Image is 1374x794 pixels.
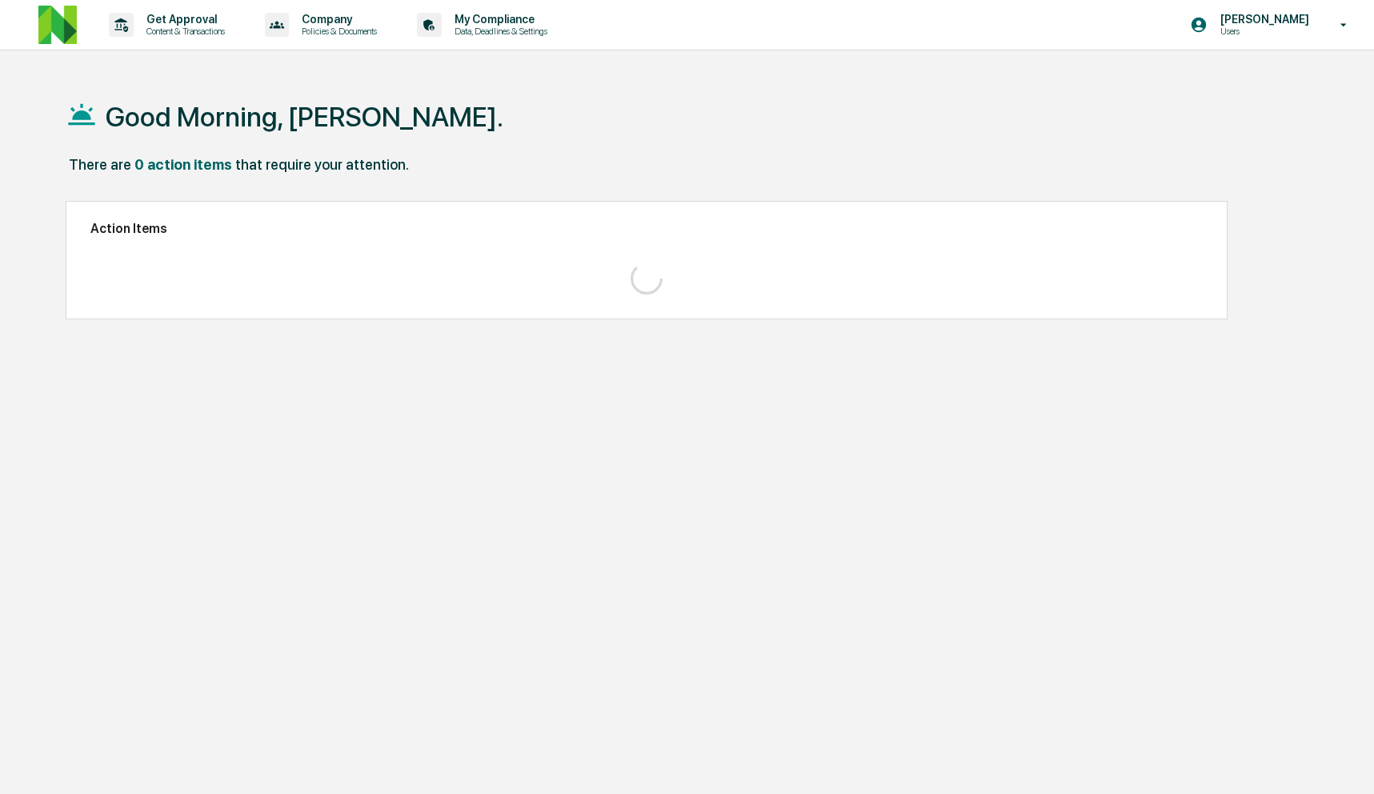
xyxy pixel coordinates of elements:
[235,156,409,173] div: that require your attention.
[134,13,233,26] p: Get Approval
[289,26,385,37] p: Policies & Documents
[134,156,232,173] div: 0 action items
[134,26,233,37] p: Content & Transactions
[442,26,555,37] p: Data, Deadlines & Settings
[442,13,555,26] p: My Compliance
[69,156,131,173] div: There are
[38,6,77,44] img: logo
[1208,26,1317,37] p: Users
[106,101,503,133] h1: Good Morning, [PERSON_NAME].
[90,221,1204,236] h2: Action Items
[1208,13,1317,26] p: [PERSON_NAME]
[289,13,385,26] p: Company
